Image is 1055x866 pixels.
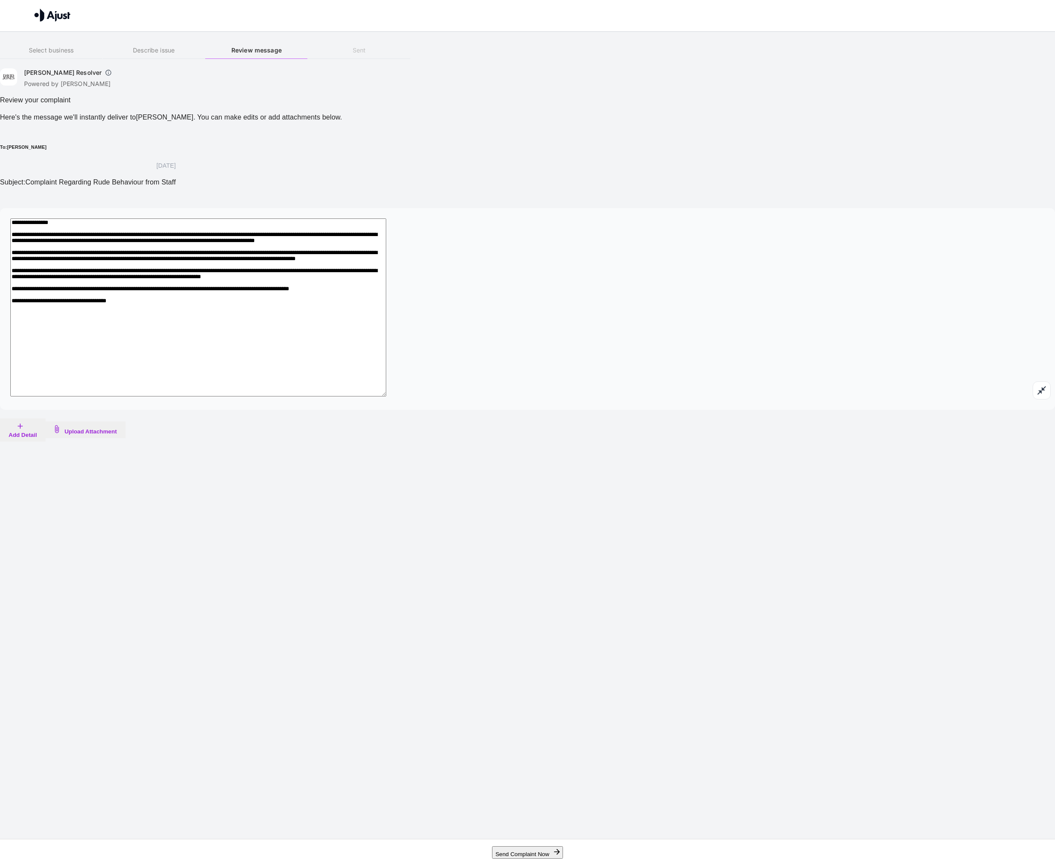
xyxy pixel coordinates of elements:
[46,421,126,438] button: Upload Attachment
[34,9,71,21] img: Ajust
[308,46,410,55] h6: Sent
[24,80,115,88] p: Powered by [PERSON_NAME]
[492,846,563,859] button: Send Complaint Now
[103,46,205,55] h6: Describe issue
[24,68,102,77] h6: [PERSON_NAME] Resolver
[205,46,308,55] h6: Review message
